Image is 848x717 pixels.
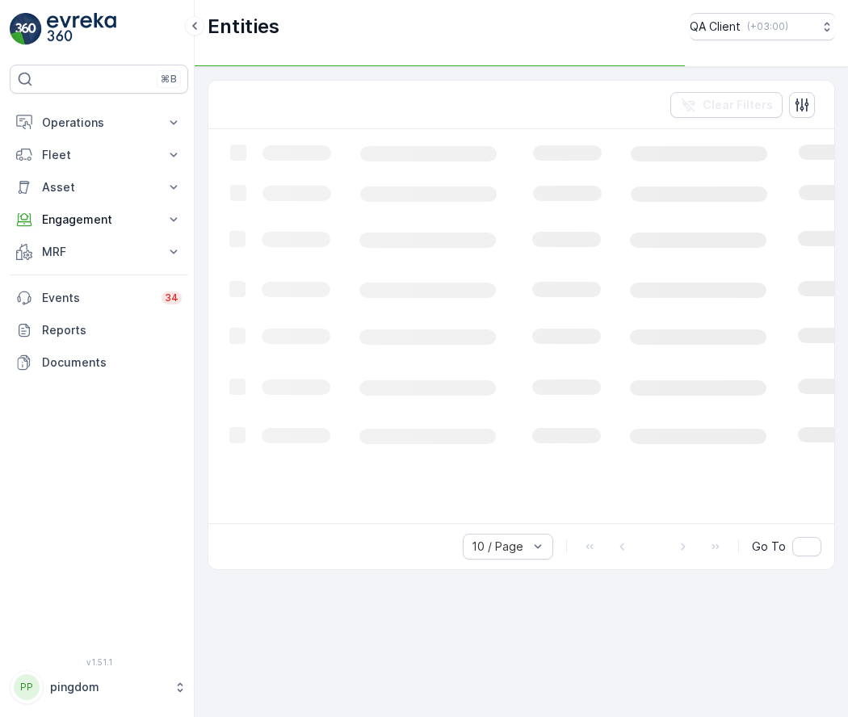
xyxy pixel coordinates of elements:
p: QA Client [690,19,741,35]
p: Entities [208,14,279,40]
button: Operations [10,107,188,139]
p: pingdom [50,679,166,695]
button: Clear Filters [670,92,783,118]
span: v 1.51.1 [10,657,188,667]
button: Fleet [10,139,188,171]
button: MRF [10,236,188,268]
span: Go To [752,539,786,555]
div: PP [14,674,40,700]
p: Engagement [42,212,156,228]
img: logo [10,13,42,45]
img: logo_light-DOdMpM7g.png [47,13,116,45]
button: Engagement [10,203,188,236]
a: Events34 [10,282,188,314]
p: Operations [42,115,156,131]
a: Reports [10,314,188,346]
button: QA Client(+03:00) [690,13,835,40]
p: Asset [42,179,156,195]
p: Documents [42,354,182,371]
p: Reports [42,322,182,338]
p: Fleet [42,147,156,163]
p: Clear Filters [703,97,773,113]
p: ⌘B [161,73,177,86]
p: 34 [165,291,178,304]
button: PPpingdom [10,670,188,704]
p: Events [42,290,152,306]
p: ( +03:00 ) [747,20,788,33]
p: MRF [42,244,156,260]
a: Documents [10,346,188,379]
button: Asset [10,171,188,203]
